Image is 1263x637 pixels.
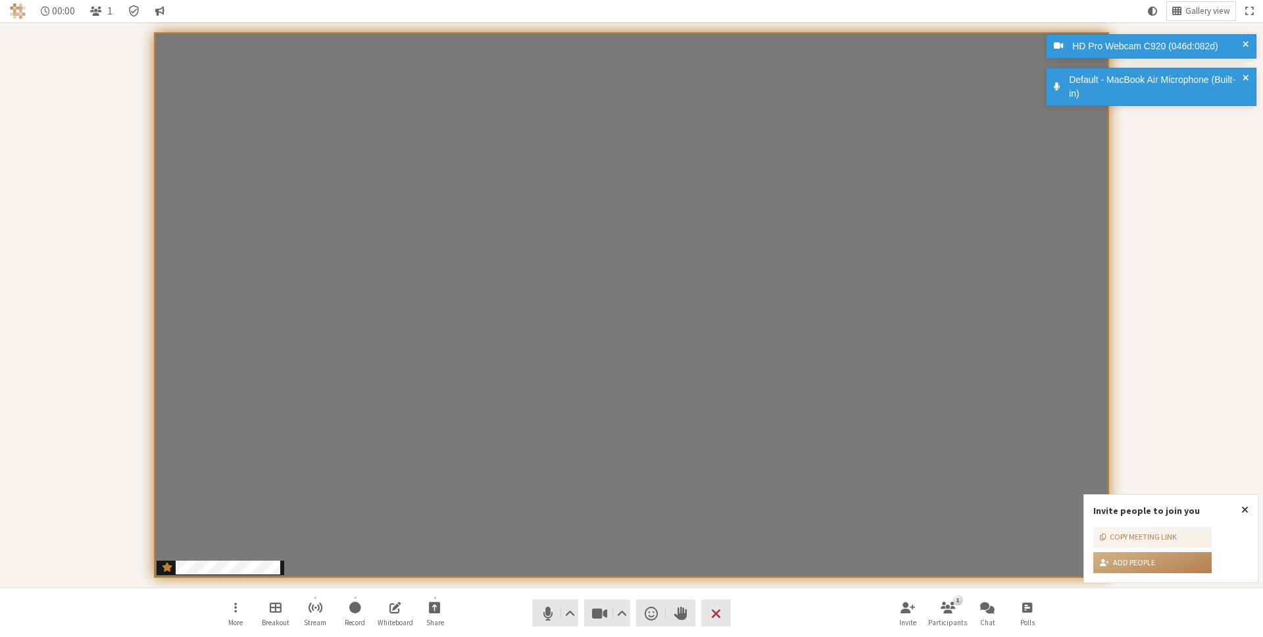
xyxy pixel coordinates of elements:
[426,619,444,626] span: Share
[584,599,630,626] button: Stop video (⌘+Shift+V)
[1185,7,1230,16] span: Gallery view
[297,596,334,631] button: Start streaming
[1232,495,1258,525] button: Close popover
[1240,2,1258,20] button: Fullscreen
[122,2,145,20] div: Meeting details Encryption enabled
[701,599,731,626] button: End or leave meeting
[345,619,365,626] span: Record
[953,594,962,605] div: 1
[257,596,294,631] button: Manage Breakout Rooms
[85,2,118,20] button: Open participant list
[36,2,81,20] div: Timer
[416,596,453,631] button: Start sharing
[1068,39,1247,53] div: HD Pro Webcam C920 (046d:082d)
[337,596,374,631] button: Start recording
[52,5,75,16] span: 00:00
[304,619,326,626] span: Stream
[1064,73,1247,101] div: Default - MacBook Air Microphone (Built-in)
[666,599,695,626] button: Raise hand
[228,619,243,626] span: More
[1093,527,1212,548] button: Copy meeting link
[1100,531,1177,543] div: Copy meeting link
[636,599,666,626] button: Send a reaction
[107,5,112,16] span: 1
[969,596,1006,631] button: Open chat
[928,619,967,626] span: Participants
[150,2,170,20] button: Conversation
[378,619,413,626] span: Whiteboard
[980,619,995,626] span: Chat
[262,619,289,626] span: Breakout
[10,3,26,19] img: Iotum
[217,596,254,631] button: Open menu
[614,599,630,626] button: Video setting
[1093,505,1200,517] label: Invite people to join you
[1009,596,1046,631] button: Open poll
[532,599,578,626] button: Mute (⌘+Shift+A)
[929,596,966,631] button: Open participant list
[1143,2,1162,20] button: Using system theme
[561,599,578,626] button: Audio settings
[377,596,414,631] button: Open shared whiteboard
[889,596,926,631] button: Invite participants (⌘+Shift+I)
[1167,2,1235,20] button: Change layout
[1093,552,1212,573] button: Add people
[1020,619,1035,626] span: Polls
[899,619,916,626] span: Invite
